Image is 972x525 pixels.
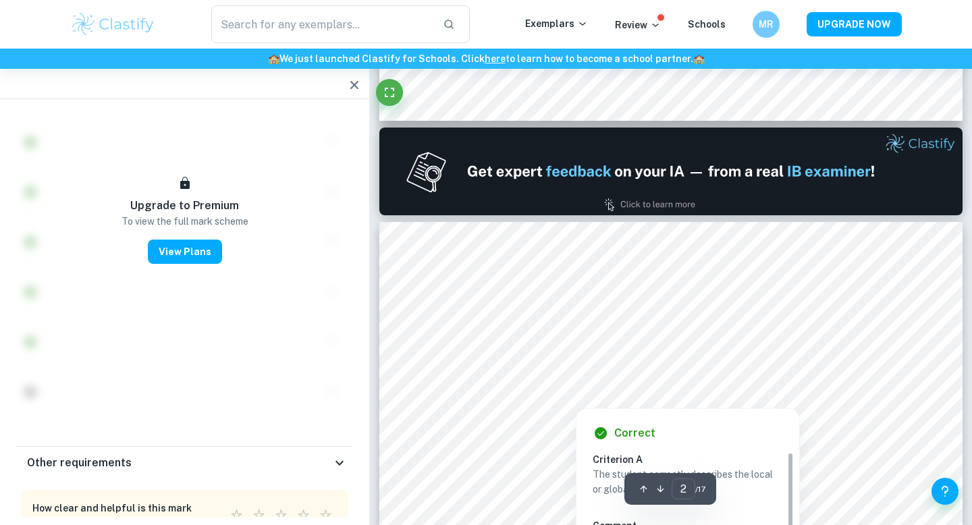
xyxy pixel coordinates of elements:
img: Ad [379,128,963,215]
button: View Plans [148,240,222,264]
h6: We just launched Clastify for Schools. Click to learn how to become a school partner. [3,51,969,66]
div: Other requirements [16,447,353,479]
button: Help and Feedback [932,478,959,505]
span: / 17 [695,483,705,495]
button: MR [753,11,780,38]
span: 🏫 [268,53,279,64]
input: Search for any exemplars... [211,5,432,43]
h6: Other requirements [27,455,132,471]
p: Exemplars [525,16,588,31]
span: 🏫 [693,53,705,64]
h6: Upgrade to Premium [130,198,239,214]
button: UPGRADE NOW [807,12,902,36]
h6: MR [759,17,774,32]
a: Schools [688,19,726,30]
p: Review [615,18,661,32]
h6: Criterion A [593,452,794,467]
p: To view the full mark scheme [122,214,248,229]
button: Fullscreen [376,79,403,106]
a: here [485,53,506,64]
h6: Correct [614,425,655,441]
p: The student correctly describes the local or global issue [593,467,783,497]
img: Clastify logo [70,11,156,38]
